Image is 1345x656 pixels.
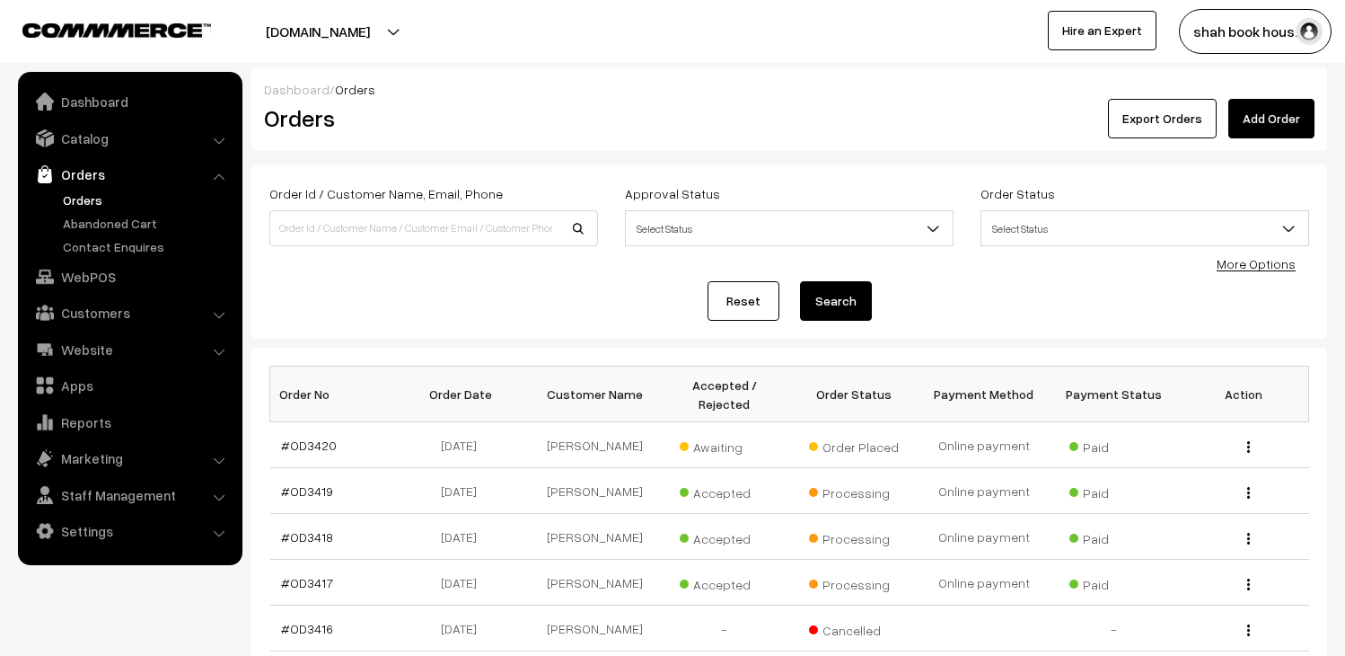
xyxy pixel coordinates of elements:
[400,422,530,468] td: [DATE]
[1247,441,1250,453] img: Menu
[530,560,660,606] td: [PERSON_NAME]
[1247,579,1250,590] img: Menu
[789,367,919,422] th: Order Status
[1108,99,1217,138] button: Export Orders
[281,529,333,545] a: #OD3418
[919,514,1050,560] td: Online payment
[1048,11,1156,50] a: Hire an Expert
[626,213,953,244] span: Select Status
[809,525,899,548] span: Processing
[659,367,789,422] th: Accepted / Rejected
[1049,367,1179,422] th: Payment Status
[22,23,211,37] img: COMMMERCE
[1069,525,1159,548] span: Paid
[269,184,503,203] label: Order Id / Customer Name, Email, Phone
[530,514,660,560] td: [PERSON_NAME]
[400,514,530,560] td: [DATE]
[22,333,236,366] a: Website
[1049,606,1179,652] td: -
[264,104,596,132] h2: Orders
[22,515,236,547] a: Settings
[22,442,236,474] a: Marketing
[680,571,769,594] span: Accepted
[1069,479,1159,502] span: Paid
[680,433,769,457] span: Awaiting
[22,297,236,329] a: Customers
[680,479,769,502] span: Accepted
[809,433,899,457] span: Order Placed
[1296,18,1323,45] img: user
[1247,533,1250,545] img: Menu
[1228,99,1314,138] a: Add Order
[680,525,769,548] span: Accepted
[22,85,236,118] a: Dashboard
[919,367,1050,422] th: Payment Method
[22,18,180,40] a: COMMMERCE
[400,367,530,422] th: Order Date
[281,575,333,590] a: #OD3417
[58,237,236,256] a: Contact Enquires
[269,210,598,246] input: Order Id / Customer Name / Customer Email / Customer Phone
[530,606,660,652] td: [PERSON_NAME]
[281,621,333,636] a: #OD3416
[530,468,660,514] td: [PERSON_NAME]
[400,560,530,606] td: [DATE]
[1247,487,1250,499] img: Menu
[203,9,433,54] button: [DOMAIN_NAME]
[800,281,872,321] button: Search
[919,560,1050,606] td: Online payment
[919,422,1050,468] td: Online payment
[625,210,954,246] span: Select Status
[400,606,530,652] td: [DATE]
[981,213,1308,244] span: Select Status
[919,468,1050,514] td: Online payment
[22,122,236,155] a: Catalog
[1179,9,1332,54] button: shah book hous…
[809,571,899,594] span: Processing
[264,80,1314,99] div: /
[809,479,899,502] span: Processing
[1247,625,1250,636] img: Menu
[264,82,330,97] a: Dashboard
[1179,367,1309,422] th: Action
[22,369,236,402] a: Apps
[809,616,899,640] span: Cancelled
[980,184,1055,203] label: Order Status
[530,367,660,422] th: Customer Name
[400,468,530,514] td: [DATE]
[58,214,236,233] a: Abandoned Cart
[22,158,236,191] a: Orders
[335,82,375,97] span: Orders
[1069,433,1159,457] span: Paid
[281,483,333,499] a: #OD3419
[1069,571,1159,594] span: Paid
[1217,256,1296,271] a: More Options
[530,422,660,468] td: [PERSON_NAME]
[270,367,400,422] th: Order No
[22,479,236,511] a: Staff Management
[22,406,236,439] a: Reports
[625,184,720,203] label: Approval Status
[980,210,1309,246] span: Select Status
[22,261,236,293] a: WebPOS
[58,191,236,209] a: Orders
[281,438,337,453] a: #OD3420
[708,281,779,321] a: Reset
[659,606,789,652] td: -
